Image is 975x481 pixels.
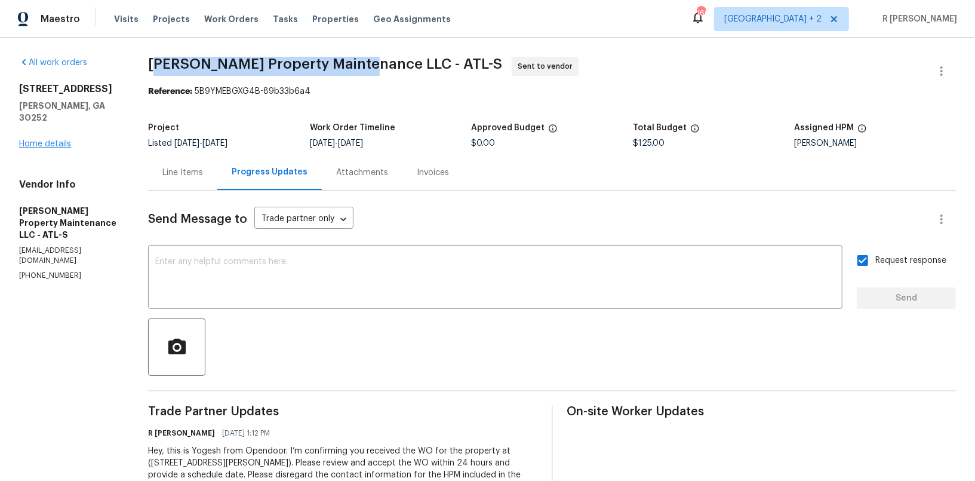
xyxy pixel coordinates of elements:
span: [DATE] [202,139,227,148]
span: - [174,139,227,148]
span: Listed [148,139,227,148]
div: 160 [697,7,705,19]
span: The total cost of line items that have been approved by both Opendoor and the Trade Partner. This... [548,124,558,139]
div: Trade partner only [254,210,353,229]
span: [GEOGRAPHIC_DATA] + 2 [724,13,822,25]
span: Maestro [41,13,80,25]
h6: R [PERSON_NAME] [148,427,215,439]
div: Progress Updates [232,166,307,178]
span: Projects [153,13,190,25]
a: All work orders [19,59,87,67]
span: Request response [875,255,946,267]
span: Visits [114,13,139,25]
span: The hpm assigned to this work order. [857,124,867,139]
h4: Vendor Info [19,179,119,191]
div: Invoices [417,167,449,179]
span: - [310,139,363,148]
h5: Work Order Timeline [310,124,395,132]
div: Line Items [162,167,203,179]
div: 5B9YMEBGXG4B-89b33b6a4 [148,85,956,97]
span: R [PERSON_NAME] [878,13,957,25]
span: [DATE] [338,139,363,148]
p: [EMAIL_ADDRESS][DOMAIN_NAME] [19,246,119,266]
span: [PERSON_NAME] Property Maintenance LLC - ATL-S [148,57,502,71]
div: Attachments [336,167,388,179]
span: $125.00 [633,139,665,148]
span: Tasks [273,15,298,23]
h5: [PERSON_NAME], GA 30252 [19,100,119,124]
h5: Approved Budget [471,124,545,132]
span: Send Message to [148,213,247,225]
span: Work Orders [204,13,259,25]
span: Sent to vendor [518,60,577,72]
span: [DATE] [174,139,199,148]
span: Trade Partner Updates [148,406,537,418]
span: On-site Worker Updates [567,406,956,418]
div: [PERSON_NAME] [794,139,956,148]
h5: Project [148,124,179,132]
span: Properties [312,13,359,25]
h5: [PERSON_NAME] Property Maintenance LLC - ATL-S [19,205,119,241]
span: [DATE] [310,139,335,148]
h5: Assigned HPM [794,124,854,132]
p: [PHONE_NUMBER] [19,271,119,281]
h5: Total Budget [633,124,687,132]
span: The total cost of line items that have been proposed by Opendoor. This sum includes line items th... [690,124,700,139]
span: [DATE] 1:12 PM [222,427,270,439]
a: Home details [19,140,71,148]
b: Reference: [148,87,192,96]
span: Geo Assignments [373,13,451,25]
h2: [STREET_ADDRESS] [19,83,119,95]
span: $0.00 [471,139,495,148]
